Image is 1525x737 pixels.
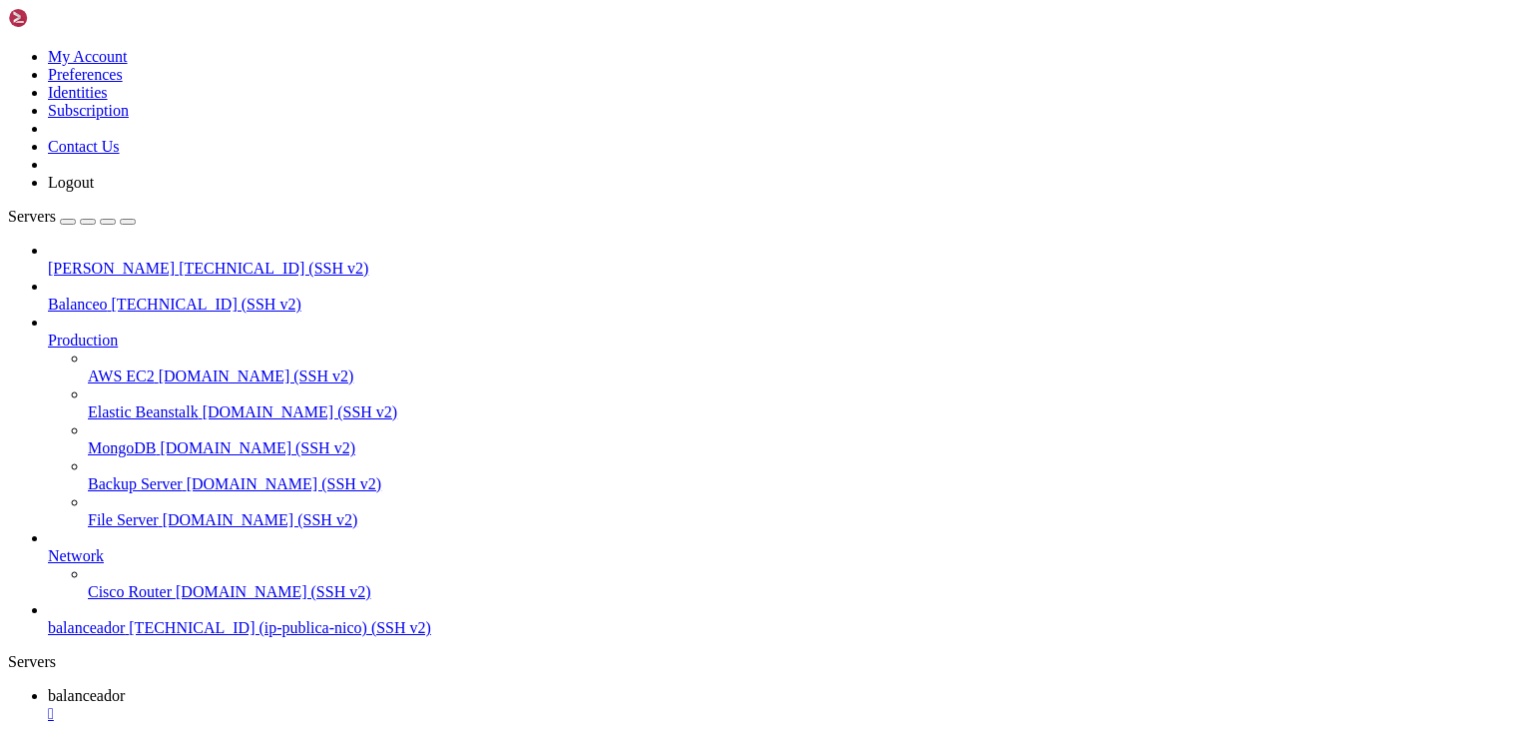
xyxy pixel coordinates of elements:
li: Elastic Beanstalk [DOMAIN_NAME] (SSH v2) [88,385,1517,421]
li: AWS EC2 [DOMAIN_NAME] (SSH v2) [88,350,1517,385]
span: Balanceo [48,296,108,313]
a: Cisco Router [DOMAIN_NAME] (SSH v2) [88,583,1517,601]
a: balanceador [48,687,1517,723]
li: Network [48,529,1517,601]
span: [DOMAIN_NAME] (SSH v2) [203,403,398,420]
div: (0, 1) [8,25,16,42]
span: [TECHNICAL_ID] (ip-publica-nico) (SSH v2) [129,619,431,636]
span: Backup Server [88,475,183,492]
a: AWS EC2 [DOMAIN_NAME] (SSH v2) [88,368,1517,385]
span: balanceador [48,687,125,704]
a: Balanceo [TECHNICAL_ID] (SSH v2) [48,296,1517,314]
li: Cisco Router [DOMAIN_NAME] (SSH v2) [88,565,1517,601]
span: Network [48,547,104,564]
a: Contact Us [48,138,120,155]
a: My Account [48,48,128,65]
a: [PERSON_NAME] [TECHNICAL_ID] (SSH v2) [48,260,1517,278]
a: Network [48,547,1517,565]
a: Subscription [48,102,129,119]
a: MongoDB [DOMAIN_NAME] (SSH v2) [88,439,1517,457]
span: [TECHNICAL_ID] (SSH v2) [112,296,301,313]
li: [PERSON_NAME] [TECHNICAL_ID] (SSH v2) [48,242,1517,278]
img: Shellngn [8,8,123,28]
a: Servers [8,208,136,225]
span: balanceador [48,619,125,636]
li: balanceador [TECHNICAL_ID] (ip-publica-nico) (SSH v2) [48,601,1517,637]
span: Servers [8,208,56,225]
a: Preferences [48,66,123,83]
span: Cisco Router [88,583,172,600]
a:  [48,705,1517,723]
div: Servers [8,653,1517,671]
span: [DOMAIN_NAME] (SSH v2) [159,368,354,384]
li: File Server [DOMAIN_NAME] (SSH v2) [88,493,1517,529]
li: Production [48,314,1517,529]
span: [DOMAIN_NAME] (SSH v2) [160,439,355,456]
a: Logout [48,174,94,191]
a: Backup Server [DOMAIN_NAME] (SSH v2) [88,475,1517,493]
li: Backup Server [DOMAIN_NAME] (SSH v2) [88,457,1517,493]
span: File Server [88,511,159,528]
span: Production [48,332,118,349]
a: Elastic Beanstalk [DOMAIN_NAME] (SSH v2) [88,403,1517,421]
x-row: Connecting [TECHNICAL_ID]... [8,8,1265,25]
span: [TECHNICAL_ID] (SSH v2) [179,260,368,277]
a: Identities [48,84,108,101]
li: MongoDB [DOMAIN_NAME] (SSH v2) [88,421,1517,457]
span: Elastic Beanstalk [88,403,199,420]
span: [DOMAIN_NAME] (SSH v2) [176,583,371,600]
a: Production [48,332,1517,350]
span: MongoDB [88,439,156,456]
span: AWS EC2 [88,368,155,384]
a: File Server [DOMAIN_NAME] (SSH v2) [88,511,1517,529]
li: Balanceo [TECHNICAL_ID] (SSH v2) [48,278,1517,314]
span: [DOMAIN_NAME] (SSH v2) [163,511,358,528]
a: balanceador [TECHNICAL_ID] (ip-publica-nico) (SSH v2) [48,619,1517,637]
span: [DOMAIN_NAME] (SSH v2) [187,475,382,492]
span: [PERSON_NAME] [48,260,175,277]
